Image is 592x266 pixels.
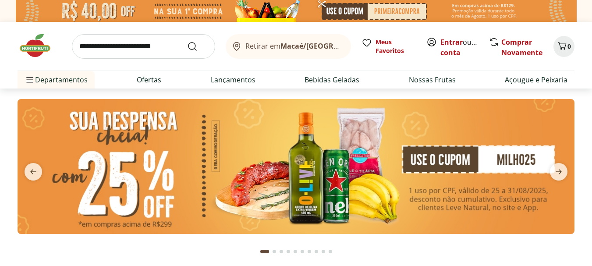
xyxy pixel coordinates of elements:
button: next [543,163,574,181]
a: Nossas Frutas [409,74,456,85]
a: Lançamentos [211,74,255,85]
button: Go to page 5 from fs-carousel [292,241,299,262]
button: Go to page 9 from fs-carousel [320,241,327,262]
input: search [72,34,215,59]
img: cupom [18,99,574,234]
button: Go to page 4 from fs-carousel [285,241,292,262]
span: 0 [567,42,571,50]
span: ou [440,37,479,58]
img: Hortifruti [18,32,61,59]
a: Açougue e Peixaria [505,74,567,85]
a: Meus Favoritos [362,38,416,55]
a: Comprar Novamente [501,37,542,57]
a: Ofertas [137,74,161,85]
button: Go to page 2 from fs-carousel [271,241,278,262]
span: Meus Favoritos [376,38,416,55]
b: Macaé/[GEOGRAPHIC_DATA] [280,41,379,51]
span: Departamentos [25,69,88,90]
button: Carrinho [553,36,574,57]
button: Retirar emMacaé/[GEOGRAPHIC_DATA] [226,34,351,59]
button: previous [18,163,49,181]
a: Entrar [440,37,463,47]
button: Go to page 10 from fs-carousel [327,241,334,262]
button: Menu [25,69,35,90]
button: Go to page 3 from fs-carousel [278,241,285,262]
span: Retirar em [245,42,342,50]
button: Submit Search [187,41,208,52]
a: Criar conta [440,37,489,57]
button: Go to page 6 from fs-carousel [299,241,306,262]
a: Bebidas Geladas [305,74,359,85]
button: Current page from fs-carousel [259,241,271,262]
button: Go to page 7 from fs-carousel [306,241,313,262]
button: Go to page 8 from fs-carousel [313,241,320,262]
